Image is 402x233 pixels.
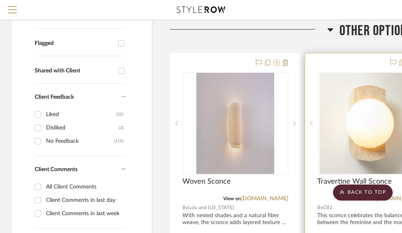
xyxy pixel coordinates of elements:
div: Client Comments in last week [46,207,124,220]
div: (3) [119,121,124,134]
img: Woven Sconce [197,73,274,174]
div: Flagged [35,40,114,47]
span: By [182,204,188,212]
span: Client Feedback [35,94,74,100]
div: Client Comments in last day [46,194,124,207]
div: Liked [46,108,116,121]
span: By [317,204,323,212]
div: All Client Comments [46,180,124,193]
div: No Feedback [46,135,114,148]
div: (25) [116,108,124,121]
div: (111) [114,135,124,148]
span: View on [223,196,241,201]
div: Disliked [46,121,119,134]
span: Travertine Wall Sconce [317,177,392,186]
a: [DOMAIN_NAME] [241,196,288,201]
span: CB2 [323,204,332,212]
div: Shared with Client [35,68,114,74]
span: Lulu and [US_STATE] [188,204,234,212]
span: Client Comments [35,167,77,172]
scroll-to-top-button: BACK TO TOP [333,184,393,201]
div: 0 [183,72,288,174]
span: Woven Sconce [182,177,231,186]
